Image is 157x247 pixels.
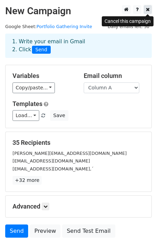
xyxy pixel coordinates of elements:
a: Copy/paste... [13,82,55,93]
small: [EMAIL_ADDRESS][DOMAIN_NAME] [13,158,90,164]
h5: Advanced [13,203,144,210]
button: Save [50,110,68,121]
iframe: Chat Widget [122,214,157,247]
span: Send [32,46,51,54]
h5: Email column [84,72,144,80]
small: [PERSON_NAME][EMAIL_ADDRESS][DOMAIN_NAME] [13,151,127,156]
small: Google Sheet: [5,24,92,29]
a: Load... [13,110,39,121]
div: 1. Write your email in Gmail 2. Click [7,38,150,54]
h5: Variables [13,72,73,80]
small: [EMAIL_ADDRESS][DOMAIN_NAME],´ [13,166,93,171]
a: Daily emails left: 50 [105,24,152,29]
a: Send [5,224,28,238]
h5: 35 Recipients [13,139,144,147]
a: Send Test Email [62,224,115,238]
h2: New Campaign [5,5,152,17]
a: Portfolio Gathering Invite [36,24,92,29]
a: Preview [30,224,60,238]
div: Cancel this campaign [102,16,154,26]
a: Templates [13,100,42,107]
a: +32 more [13,176,42,185]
